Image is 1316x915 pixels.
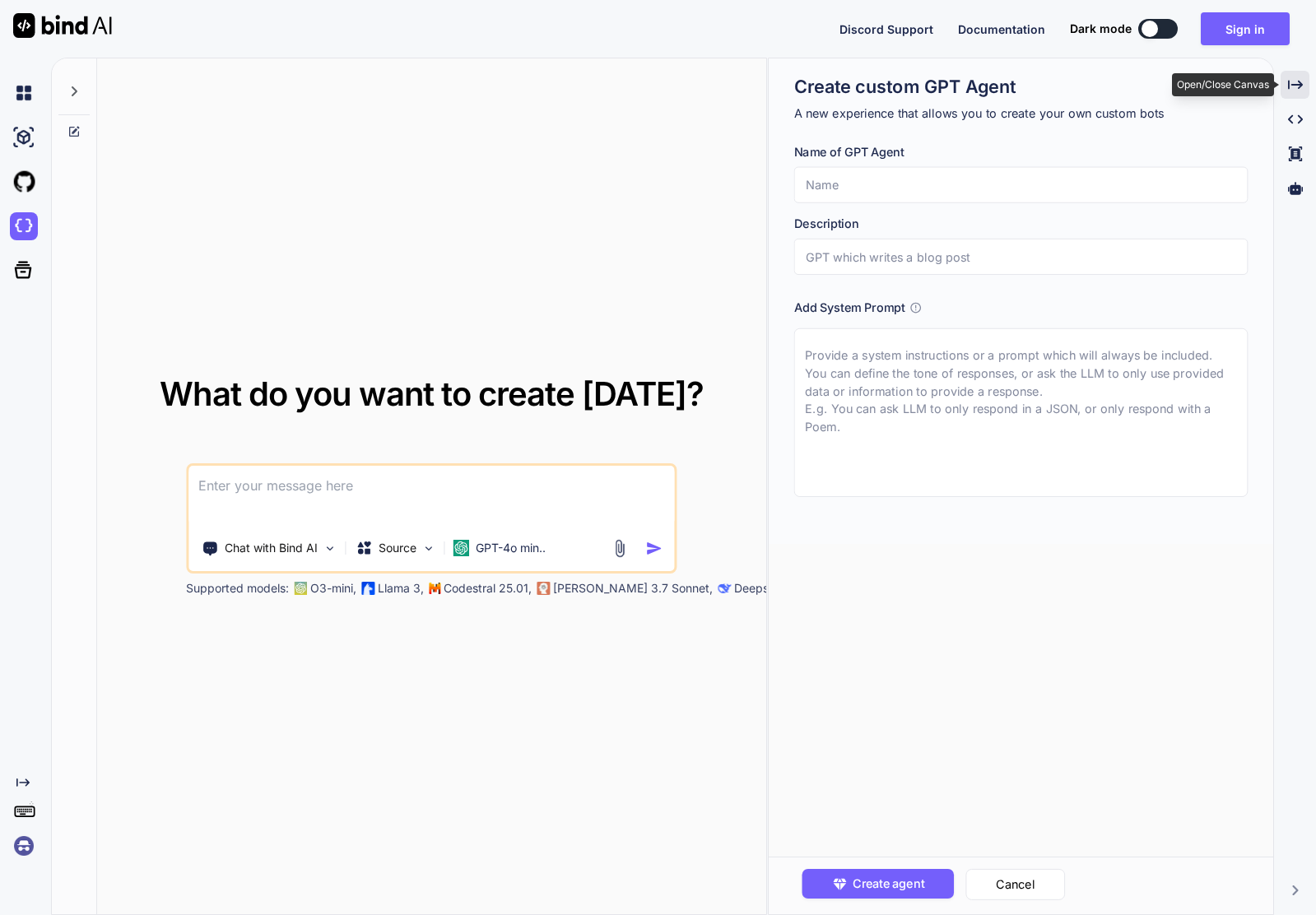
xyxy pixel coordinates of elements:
[1201,12,1290,45] button: Sign in
[379,540,416,556] p: Source
[1172,73,1274,96] div: Open/Close Canvas
[310,580,356,597] p: O3-mini,
[225,540,318,556] p: Chat with Bind AI
[794,299,905,317] h3: Add System Prompt
[553,580,713,597] p: [PERSON_NAME] 3.7 Sonnet,
[444,580,532,597] p: Codestral 25.01,
[537,582,550,595] img: claude
[10,168,38,196] img: githubLight
[802,869,955,899] button: Create agent
[186,580,289,597] p: Supported models:
[734,580,804,597] p: Deepseek R1
[10,79,38,107] img: chat
[10,123,38,151] img: ai-studio
[966,869,1066,900] button: Cancel
[839,22,933,36] span: Discord Support
[10,832,38,860] img: signin
[429,583,440,594] img: Mistral-AI
[794,105,1249,123] p: A new experience that allows you to create your own custom bots
[421,541,435,555] img: Pick Models
[378,580,424,597] p: Llama 3,
[476,540,546,556] p: GPT-4o min..
[160,374,704,414] span: What do you want to create [DATE]?
[718,582,731,595] img: claude
[958,22,1045,36] span: Documentation
[794,167,1249,203] input: Name
[611,539,630,558] img: attachment
[294,582,307,595] img: GPT-4
[361,582,374,595] img: Llama2
[794,75,1249,99] h1: Create custom GPT Agent
[646,540,663,557] img: icon
[1070,21,1132,37] span: Dark mode
[839,21,933,38] button: Discord Support
[323,541,337,555] img: Pick Tools
[10,212,38,240] img: darkCloudIdeIcon
[794,143,1249,161] h3: Name of GPT Agent
[13,13,112,38] img: Bind AI
[794,215,1249,233] h3: Description
[794,239,1249,275] input: GPT which writes a blog post
[853,875,924,893] span: Create agent
[453,540,469,556] img: GPT-4o mini
[958,21,1045,38] button: Documentation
